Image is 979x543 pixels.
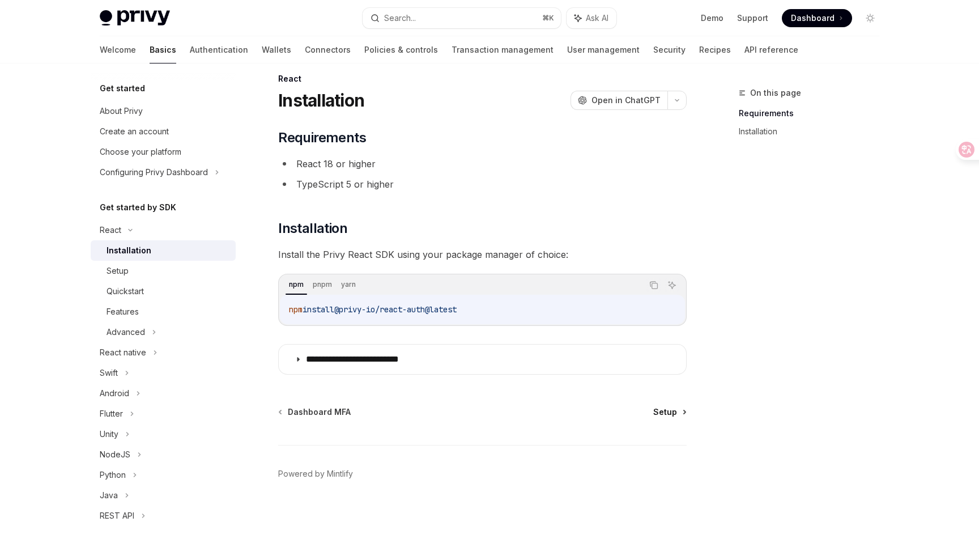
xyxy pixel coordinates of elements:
[100,489,118,502] div: Java
[699,36,731,63] a: Recipes
[701,12,723,24] a: Demo
[653,36,686,63] a: Security
[100,201,176,214] h5: Get started by SDK
[586,12,608,24] span: Ask AI
[100,448,130,461] div: NodeJS
[567,36,640,63] a: User management
[791,12,835,24] span: Dashboard
[278,247,687,262] span: Install the Privy React SDK using your package manager of choice:
[100,125,169,138] div: Create an account
[100,468,126,482] div: Python
[861,9,879,27] button: Toggle dark mode
[91,101,236,121] a: About Privy
[309,278,335,291] div: pnpm
[542,14,554,23] span: ⌘ K
[289,304,303,315] span: npm
[100,387,129,400] div: Android
[744,36,798,63] a: API reference
[279,406,351,418] a: Dashboard MFA
[278,90,364,111] h1: Installation
[737,12,768,24] a: Support
[100,145,181,159] div: Choose your platform
[782,9,852,27] a: Dashboard
[91,281,236,302] a: Quickstart
[452,36,554,63] a: Transaction management
[278,176,687,192] li: TypeScript 5 or higher
[190,36,248,63] a: Authentication
[653,406,686,418] a: Setup
[303,304,334,315] span: install
[107,264,129,278] div: Setup
[739,122,888,141] a: Installation
[100,223,121,237] div: React
[278,219,347,237] span: Installation
[278,156,687,172] li: React 18 or higher
[286,278,307,291] div: npm
[100,346,146,359] div: React native
[384,11,416,25] div: Search...
[278,129,366,147] span: Requirements
[107,285,144,298] div: Quickstart
[100,166,208,179] div: Configuring Privy Dashboard
[100,82,145,95] h5: Get started
[334,304,457,315] span: @privy-io/react-auth@latest
[338,278,359,291] div: yarn
[571,91,667,110] button: Open in ChatGPT
[91,121,236,142] a: Create an account
[150,36,176,63] a: Basics
[91,302,236,322] a: Features
[750,86,801,100] span: On this page
[739,104,888,122] a: Requirements
[91,240,236,261] a: Installation
[363,8,561,28] button: Search...⌘K
[653,406,677,418] span: Setup
[646,278,661,292] button: Copy the contents from the code block
[91,142,236,162] a: Choose your platform
[107,305,139,319] div: Features
[100,509,134,523] div: REST API
[100,427,118,441] div: Unity
[100,407,123,421] div: Flutter
[567,8,616,28] button: Ask AI
[100,36,136,63] a: Welcome
[278,73,687,84] div: React
[364,36,438,63] a: Policies & controls
[278,468,353,480] a: Powered by Mintlify
[91,261,236,281] a: Setup
[107,325,145,339] div: Advanced
[591,95,661,106] span: Open in ChatGPT
[288,406,351,418] span: Dashboard MFA
[100,366,118,380] div: Swift
[100,104,143,118] div: About Privy
[100,10,170,26] img: light logo
[107,244,151,257] div: Installation
[262,36,291,63] a: Wallets
[665,278,679,292] button: Ask AI
[305,36,351,63] a: Connectors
